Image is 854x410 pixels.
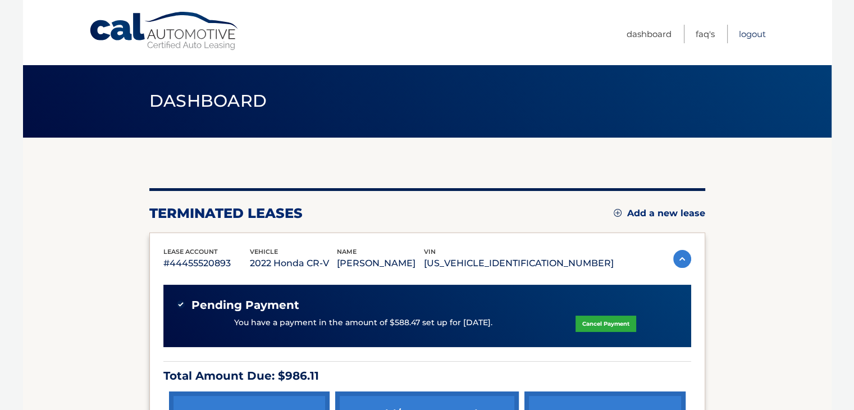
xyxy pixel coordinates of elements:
a: FAQ's [696,25,715,43]
span: name [337,248,357,256]
img: accordion-active.svg [673,250,691,268]
p: [PERSON_NAME] [337,256,424,271]
p: 2022 Honda CR-V [250,256,337,271]
a: Add a new lease [614,208,705,219]
span: vin [424,248,436,256]
a: Dashboard [627,25,672,43]
span: vehicle [250,248,278,256]
span: Pending Payment [191,298,299,312]
span: Dashboard [149,90,267,111]
p: [US_VEHICLE_IDENTIFICATION_NUMBER] [424,256,614,271]
a: Logout [739,25,766,43]
a: Cancel Payment [576,316,636,332]
span: lease account [163,248,218,256]
a: Cal Automotive [89,11,240,51]
p: Total Amount Due: $986.11 [163,366,691,386]
img: check-green.svg [177,300,185,308]
p: You have a payment in the amount of $588.47 set up for [DATE]. [234,317,492,329]
p: #44455520893 [163,256,250,271]
h2: terminated leases [149,205,303,222]
img: add.svg [614,209,622,217]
